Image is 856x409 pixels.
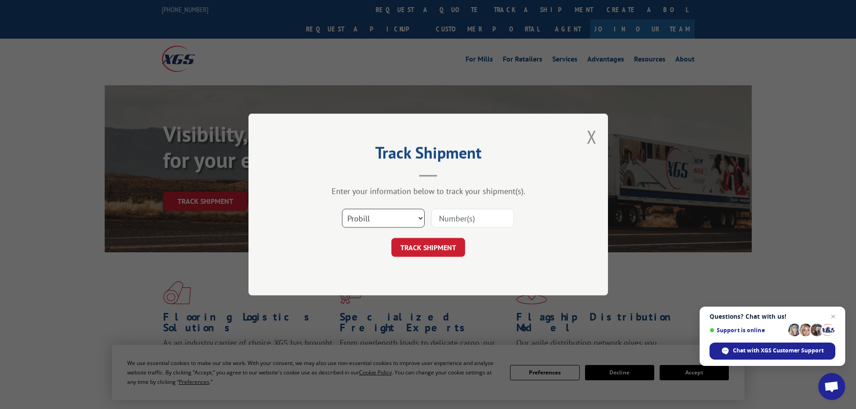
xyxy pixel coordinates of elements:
[587,125,597,149] button: Close modal
[828,311,838,322] span: Close chat
[710,313,835,320] span: Questions? Chat with us!
[710,343,835,360] div: Chat with XGS Customer Support
[391,238,465,257] button: TRACK SHIPMENT
[818,373,845,400] div: Open chat
[733,347,824,355] span: Chat with XGS Customer Support
[710,327,785,334] span: Support is online
[293,186,563,196] div: Enter your information below to track your shipment(s).
[431,209,514,228] input: Number(s)
[293,146,563,163] h2: Track Shipment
